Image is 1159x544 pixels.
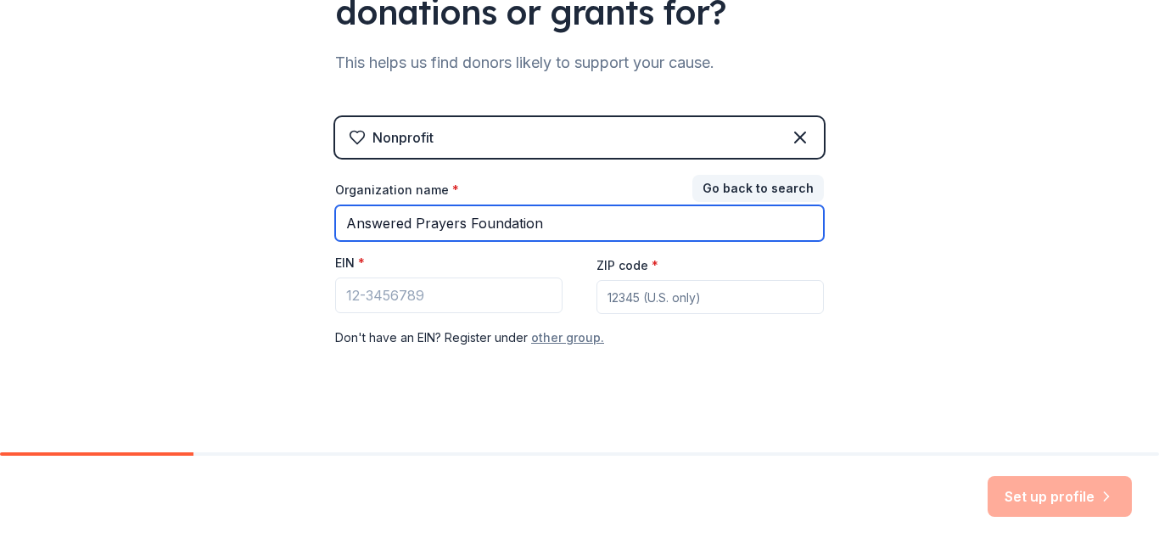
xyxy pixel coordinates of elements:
input: 12-3456789 [335,278,563,313]
input: American Red Cross [335,205,824,241]
div: This helps us find donors likely to support your cause. [335,49,824,76]
div: Don ' t have an EIN? Register under [335,328,824,348]
label: EIN [335,255,365,272]
div: Nonprofit [372,127,434,148]
label: ZIP code [596,257,658,274]
input: 12345 (U.S. only) [596,280,824,314]
button: other group. [531,328,604,348]
button: Go back to search [692,175,824,202]
label: Organization name [335,182,459,199]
